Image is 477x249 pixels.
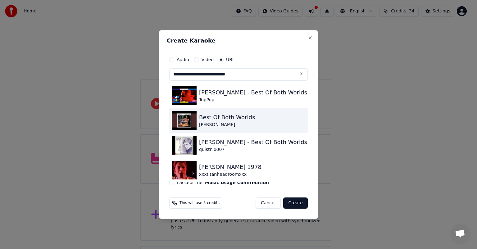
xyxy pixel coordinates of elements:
span: This will use 5 credits [179,201,220,206]
div: [PERSON_NAME] 1978 [199,163,261,171]
label: Audio [177,57,189,62]
div: quistnix007 [199,147,307,153]
button: Cancel [256,197,281,209]
label: Video [202,57,214,62]
img: ROBERT PALMER 1978 [172,161,197,179]
div: [PERSON_NAME] [199,122,255,128]
img: Robert Palmer - Best Of Both Worlds [172,136,197,155]
button: I accept the [205,180,269,185]
label: I accept the [177,180,269,185]
img: Best Of Both Worlds [172,111,197,130]
div: xxxtitanheadroomxxx [199,171,261,178]
div: [PERSON_NAME] - Best Of Both Worlds [199,138,307,147]
div: TopPop [199,97,334,103]
div: [PERSON_NAME] - Best Of Both Worlds • TopPop [199,88,334,97]
button: Create [283,197,308,209]
label: URL [226,57,235,62]
img: Robert Palmer - Best Of Both Worlds • TopPop [172,86,197,105]
div: Best Of Both Worlds [199,113,255,122]
h2: Create Karaoke [167,38,310,43]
